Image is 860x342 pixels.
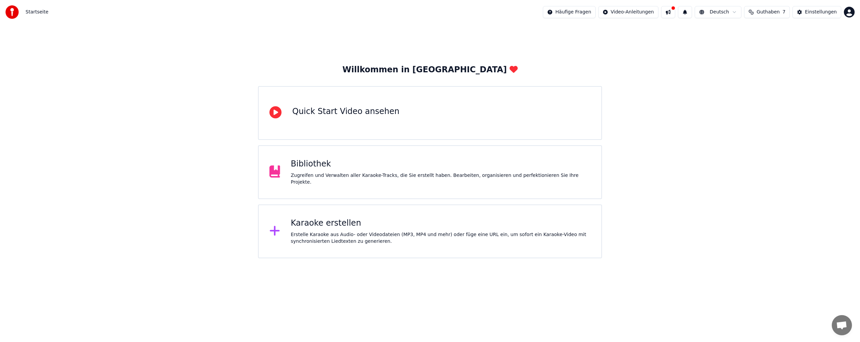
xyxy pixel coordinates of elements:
div: Willkommen in [GEOGRAPHIC_DATA] [342,65,517,75]
button: Video-Anleitungen [598,6,658,18]
button: Häufige Fragen [543,6,596,18]
div: Zugreifen und Verwalten aller Karaoke-Tracks, die Sie erstellt haben. Bearbeiten, organisieren un... [291,172,591,186]
span: 7 [782,9,785,15]
div: Quick Start Video ansehen [292,106,399,117]
a: Chat öffnen [832,315,852,335]
span: Startseite [26,9,48,15]
div: Erstelle Karaoke aus Audio- oder Videodateien (MP3, MP4 und mehr) oder füge eine URL ein, um sofo... [291,231,591,245]
div: Einstellungen [805,9,837,15]
img: youka [5,5,19,19]
button: Guthaben7 [744,6,790,18]
span: Guthaben [757,9,780,15]
button: Einstellungen [792,6,841,18]
nav: breadcrumb [26,9,48,15]
div: Bibliothek [291,159,591,169]
div: Karaoke erstellen [291,218,591,229]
